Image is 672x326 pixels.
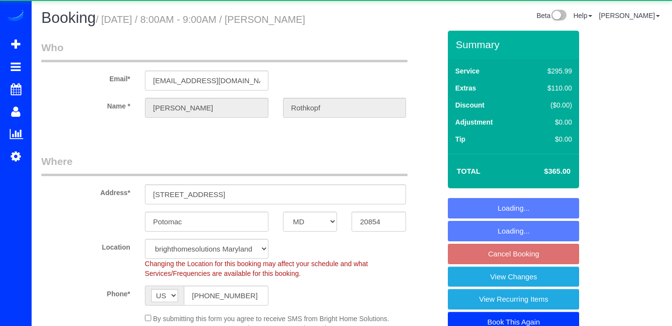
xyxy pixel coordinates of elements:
[527,117,572,127] div: $0.00
[599,12,660,19] a: [PERSON_NAME]
[34,98,138,111] label: Name *
[41,154,407,176] legend: Where
[145,71,268,91] input: Email*
[41,40,407,62] legend: Who
[352,212,406,232] input: Zip Code*
[184,286,268,306] input: Phone*
[457,167,480,175] strong: Total
[96,14,305,25] small: / [DATE] / 8:00AM - 9:00AM / [PERSON_NAME]
[448,289,579,309] a: View Recurring Items
[455,100,484,110] label: Discount
[455,134,465,144] label: Tip
[527,83,572,93] div: $110.00
[455,117,493,127] label: Adjustment
[34,239,138,252] label: Location
[573,12,592,19] a: Help
[455,83,476,93] label: Extras
[145,212,268,232] input: City*
[550,10,566,22] img: New interface
[145,98,268,118] input: First Name*
[34,184,138,198] label: Address*
[41,9,96,26] span: Booking
[527,134,572,144] div: $0.00
[455,66,479,76] label: Service
[515,167,570,176] h4: $365.00
[536,12,566,19] a: Beta
[456,39,574,50] h3: Summary
[6,10,25,23] img: Automaid Logo
[145,260,368,277] span: Changing the Location for this booking may affect your schedule and what Services/Frequencies are...
[34,286,138,299] label: Phone*
[283,98,407,118] input: Last Name*
[34,71,138,84] label: Email*
[527,100,572,110] div: ($0.00)
[527,66,572,76] div: $295.99
[448,267,579,287] a: View Changes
